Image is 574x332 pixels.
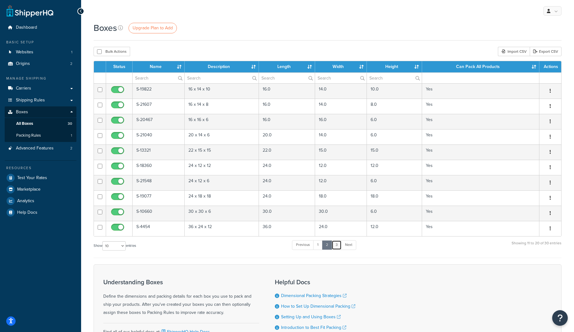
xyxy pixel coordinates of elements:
[5,46,76,58] li: Websites
[133,144,185,160] td: S-13321
[422,175,539,190] td: Yes
[422,61,539,72] th: Can Pack All Products : activate to sort column ascending
[315,175,367,190] td: 12.0
[259,99,315,114] td: 16.0
[133,114,185,129] td: S-20467
[367,73,422,83] input: Search
[17,187,41,192] span: Marketplace
[552,310,568,326] button: Open Resource Center
[94,241,136,251] label: Show entries
[71,133,72,138] span: 1
[367,206,422,221] td: 6.0
[281,303,355,310] a: How to Set Up Dimensional Packing
[259,144,315,160] td: 22.0
[281,324,346,331] a: Introduction to Best Fit Packing
[5,83,76,94] li: Carriers
[16,86,31,91] span: Carriers
[94,47,130,56] button: Bulk Actions
[259,61,315,72] th: Length : activate to sort column ascending
[185,190,259,206] td: 24 x 18 x 18
[133,160,185,175] td: S-18360
[259,83,315,99] td: 16.0
[367,129,422,144] td: 6.0
[332,240,342,250] a: 3
[129,23,177,33] a: Upgrade Plan to Add
[5,184,76,195] li: Marketplace
[498,47,530,56] div: Import CSV
[17,198,34,204] span: Analytics
[133,190,185,206] td: S-19077
[5,118,76,129] li: All Boxes
[315,83,367,99] td: 14.0
[133,73,184,83] input: Search
[16,110,28,115] span: Boxes
[185,99,259,114] td: 16 x 14 x 8
[5,46,76,58] a: Websites 1
[16,50,33,55] span: Websites
[16,146,54,151] span: Advanced Features
[367,99,422,114] td: 8.0
[281,292,347,299] a: Dimensional Packing Strategies
[292,240,314,250] a: Previous
[185,114,259,129] td: 16 x 16 x 6
[5,106,76,142] li: Boxes
[259,129,315,144] td: 20.0
[5,130,76,141] li: Packing Rules
[185,73,259,83] input: Search
[5,58,76,70] li: Origins
[367,160,422,175] td: 12.0
[5,195,76,207] a: Analytics
[5,130,76,141] a: Packing Rules 1
[185,83,259,99] td: 16 x 14 x 10
[422,221,539,236] td: Yes
[185,221,259,236] td: 36 x 24 x 12
[422,83,539,99] td: Yes
[5,95,76,106] a: Shipping Rules
[5,143,76,154] li: Advanced Features
[315,129,367,144] td: 14.0
[422,206,539,221] td: Yes
[259,160,315,175] td: 24.0
[5,165,76,171] div: Resources
[367,114,422,129] td: 6.0
[5,172,76,183] li: Test Your Rates
[133,99,185,114] td: S-21607
[16,61,30,66] span: Origins
[422,160,539,175] td: Yes
[275,279,373,286] h3: Helpful Docs
[5,40,76,45] div: Basic Setup
[259,73,315,83] input: Search
[185,160,259,175] td: 24 x 12 x 12
[315,221,367,236] td: 24.0
[315,61,367,72] th: Width : activate to sort column ascending
[367,190,422,206] td: 18.0
[5,22,76,33] a: Dashboard
[5,207,76,218] li: Help Docs
[259,221,315,236] td: 36.0
[5,118,76,129] a: All Boxes 30
[5,58,76,70] a: Origins 2
[259,190,315,206] td: 24.0
[16,133,41,138] span: Packing Rules
[17,210,37,215] span: Help Docs
[512,240,562,253] div: Showing 11 to 20 of 30 entries
[106,61,133,72] th: Status
[103,279,259,317] div: Define the dimensions and packing details for each box you use to pack and ship your products. Af...
[133,25,173,31] span: Upgrade Plan to Add
[259,114,315,129] td: 16.0
[341,240,356,250] a: Next
[315,190,367,206] td: 18.0
[367,221,422,236] td: 12.0
[133,129,185,144] td: S-21040
[70,146,72,151] span: 2
[185,129,259,144] td: 20 x 14 x 6
[70,61,72,66] span: 2
[185,175,259,190] td: 24 x 12 x 6
[7,5,53,17] a: ShipperHQ Home
[367,83,422,99] td: 10.0
[315,206,367,221] td: 30.0
[185,61,259,72] th: Description : activate to sort column ascending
